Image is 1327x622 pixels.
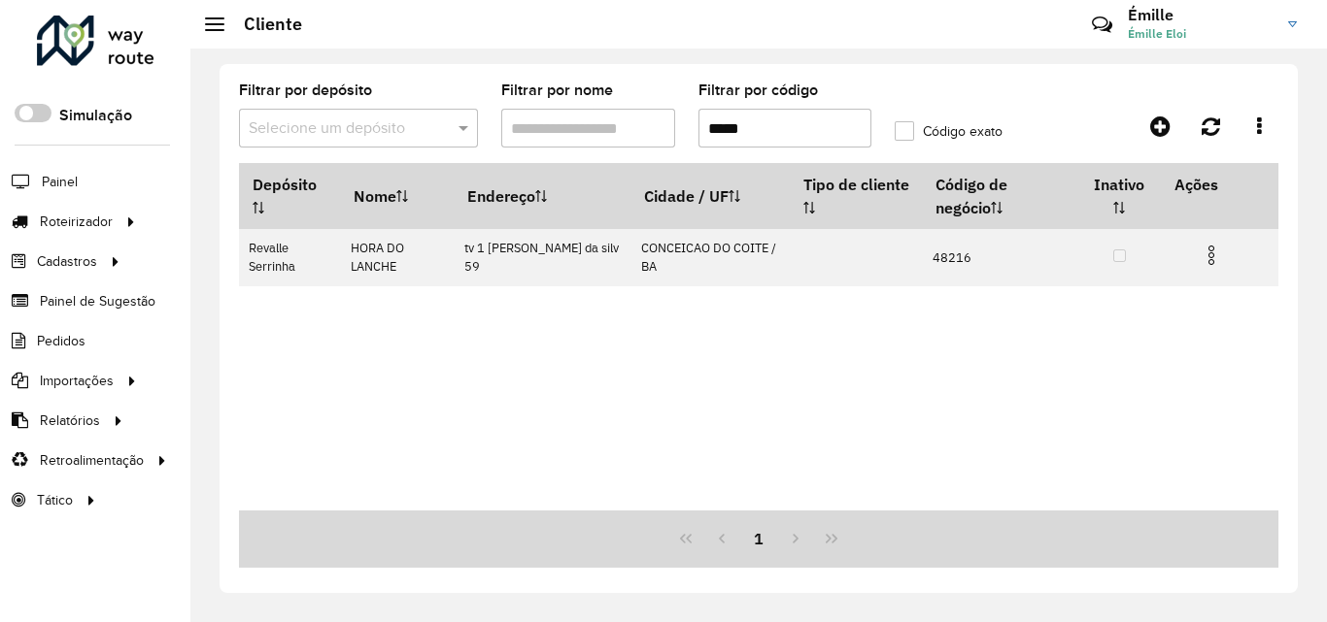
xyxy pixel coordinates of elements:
[40,410,100,431] span: Relatórios
[790,164,923,229] th: Tipo de cliente
[239,79,372,102] label: Filtrar por depósito
[922,164,1077,229] th: Código de negócio
[501,79,613,102] label: Filtrar por nome
[1128,6,1274,24] h3: Émille
[341,164,455,229] th: Nome
[895,121,1003,142] label: Código exato
[922,229,1077,286] td: 48216
[454,229,630,286] td: tv 1 [PERSON_NAME] da silv 59
[1081,4,1123,46] a: Contato Rápido
[40,291,155,311] span: Painel de Sugestão
[630,164,790,229] th: Cidade / UF
[341,229,455,286] td: HORA DO LANCHE
[239,164,341,229] th: Depósito
[37,331,85,351] span: Pedidos
[37,490,73,510] span: Tático
[37,251,97,272] span: Cadastros
[40,371,114,391] span: Importações
[454,164,630,229] th: Endereço
[698,79,818,102] label: Filtrar por código
[740,520,777,557] button: 1
[42,172,78,192] span: Painel
[239,229,341,286] td: Revalle Serrinha
[1077,164,1161,229] th: Inativo
[59,104,132,127] label: Simulação
[1128,25,1274,43] span: Émille Eloi
[40,450,144,471] span: Retroalimentação
[224,14,302,35] h2: Cliente
[630,229,790,286] td: CONCEICAO DO COITE / BA
[1161,164,1277,205] th: Ações
[40,212,113,232] span: Roteirizador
